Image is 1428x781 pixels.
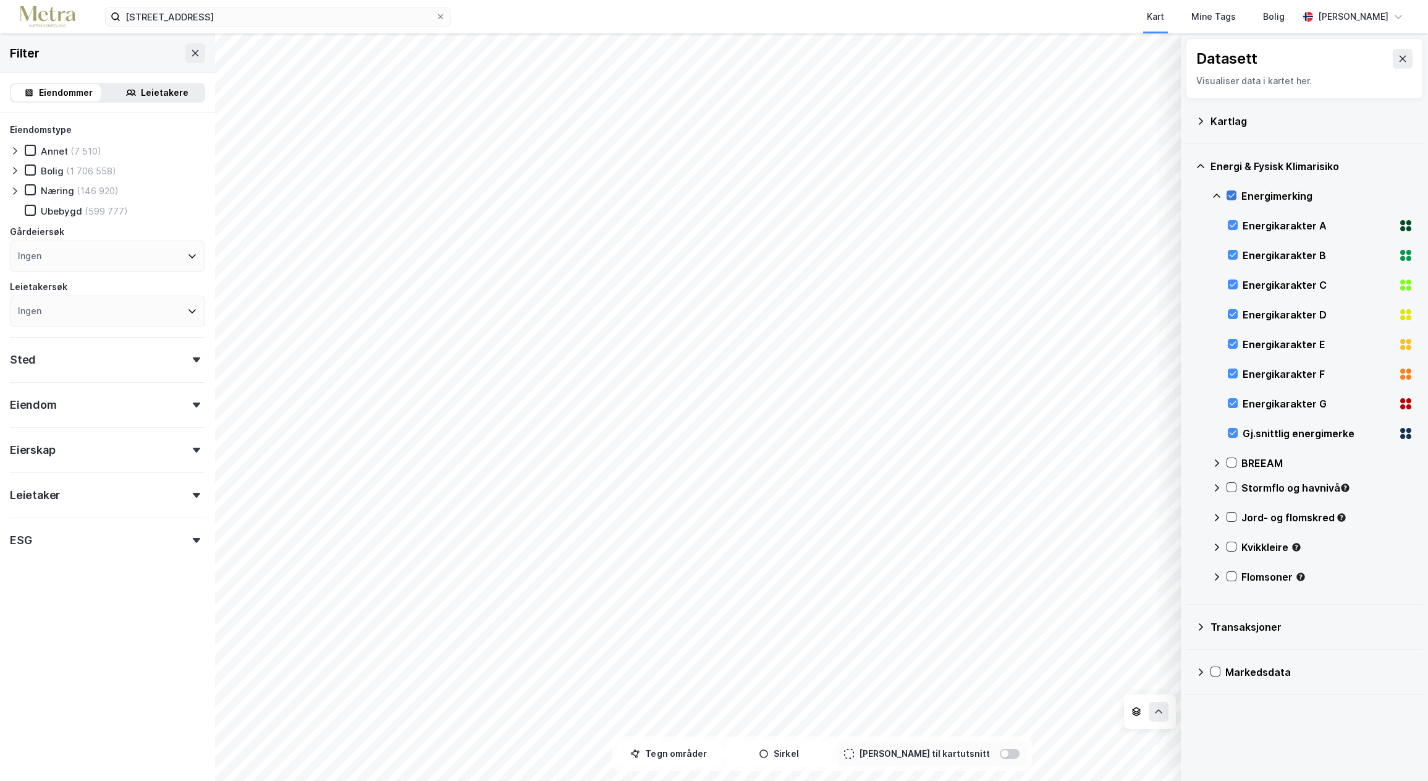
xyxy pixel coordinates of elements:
div: Markedsdata [1225,665,1413,680]
div: Tooltip anchor [1336,512,1347,523]
div: Energikarakter G [1243,396,1393,411]
div: Kart [1147,9,1164,24]
div: Ingen [18,249,41,263]
div: Eiendomstype [10,122,72,137]
div: Energikarakter A [1243,218,1393,233]
div: Kartlag [1210,114,1413,129]
div: Eierskap [10,443,55,458]
div: ESG [10,533,32,548]
div: Tooltip anchor [1291,542,1302,553]
div: Kvikkleire [1241,540,1413,555]
button: Sirkel [727,741,832,766]
div: Stormflo og havnivå [1241,480,1413,495]
div: BREEAM [1241,456,1413,471]
div: Energimerking [1241,189,1413,203]
div: (7 510) [70,145,101,157]
div: (146 920) [77,185,119,197]
div: Leietaker [10,488,60,503]
div: Energi & Fysisk Klimarisiko [1210,159,1413,174]
div: Flomsoner [1241,570,1413,584]
div: Visualiser data i kartet her. [1196,74,1413,88]
img: metra-logo.256734c3b2bbffee19d4.png [20,6,75,28]
div: Energikarakter F [1243,367,1393,382]
div: Jord- og flomskred [1241,510,1413,525]
div: Datasett [1196,49,1257,69]
div: [PERSON_NAME] til kartutsnitt [859,746,990,761]
iframe: Chat Widget [1366,722,1428,781]
div: Gj.snittlig energimerke [1243,426,1393,441]
div: Tooltip anchor [1295,571,1306,583]
div: Eiendommer [39,85,93,100]
div: Kontrollprogram for chat [1366,722,1428,781]
div: Annet [41,145,68,157]
div: Bolig [1263,9,1285,24]
div: [PERSON_NAME] [1318,9,1388,24]
div: Gårdeiersøk [10,224,64,239]
input: Søk på adresse, matrikkel, gårdeiere, leietakere eller personer [120,7,436,26]
div: Sted [10,352,36,367]
div: Næring [41,185,74,197]
button: Tegn områder [617,741,722,766]
div: Energikarakter B [1243,248,1393,263]
div: Leietakersøk [10,280,67,294]
div: (599 777) [85,205,128,217]
div: Mine Tags [1191,9,1236,24]
div: Bolig [41,165,64,177]
div: Transaksjoner [1210,620,1413,634]
div: (1 706 558) [66,165,116,177]
div: Tooltip anchor [1340,482,1351,493]
div: Eiendom [10,398,57,412]
div: Energikarakter C [1243,278,1393,292]
div: Ubebygd [41,205,82,217]
div: Energikarakter D [1243,307,1393,322]
div: Leietakere [141,85,188,100]
div: Energikarakter E [1243,337,1393,352]
div: Filter [10,43,40,63]
div: Ingen [18,304,41,318]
